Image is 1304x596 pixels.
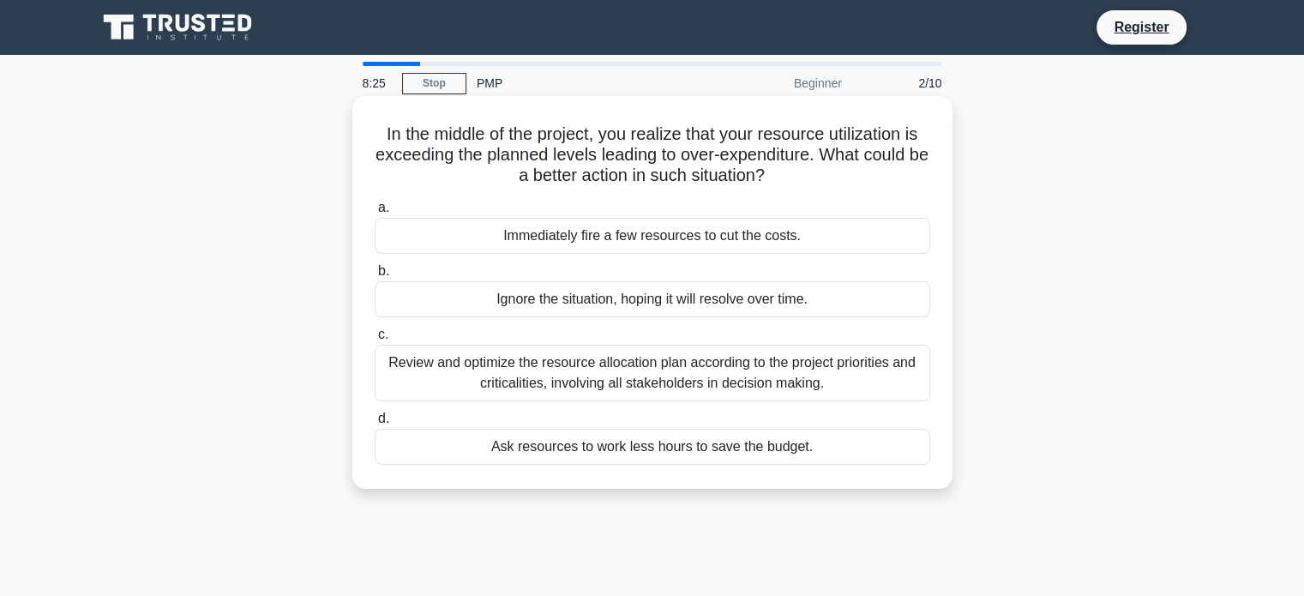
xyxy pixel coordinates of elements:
h5: In the middle of the project, you realize that your resource utilization is exceeding the planned... [373,123,932,187]
span: b. [378,263,389,278]
div: Beginner [702,66,852,100]
a: Register [1103,16,1179,38]
div: Review and optimize the resource allocation plan according to the project priorities and critical... [375,345,930,401]
div: 2/10 [852,66,952,100]
span: c. [378,327,388,341]
div: Ignore the situation, hoping it will resolve over time. [375,281,930,317]
div: Immediately fire a few resources to cut the costs. [375,218,930,254]
div: 8:25 [352,66,402,100]
span: a. [378,200,389,214]
span: d. [378,411,389,425]
div: Ask resources to work less hours to save the budget. [375,429,930,465]
a: Stop [402,73,466,94]
div: PMP [466,66,702,100]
